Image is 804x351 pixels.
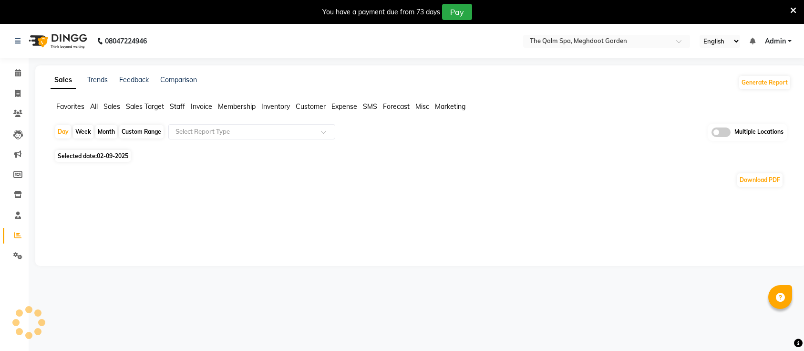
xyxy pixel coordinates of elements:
[95,125,117,138] div: Month
[87,75,108,84] a: Trends
[73,125,93,138] div: Week
[296,102,326,111] span: Customer
[170,102,185,111] span: Staff
[765,36,786,46] span: Admin
[24,28,90,54] img: logo
[435,102,465,111] span: Marketing
[734,128,783,137] span: Multiple Locations
[191,102,212,111] span: Invoice
[261,102,290,111] span: Inventory
[126,102,164,111] span: Sales Target
[218,102,256,111] span: Membership
[322,7,440,17] div: You have a payment due from 73 days
[51,72,76,89] a: Sales
[105,28,147,54] b: 08047224946
[119,125,164,138] div: Custom Range
[103,102,120,111] span: Sales
[442,4,472,20] button: Pay
[383,102,410,111] span: Forecast
[55,125,71,138] div: Day
[160,75,197,84] a: Comparison
[97,152,128,160] span: 02-09-2025
[737,173,783,187] button: Download PDF
[739,76,790,89] button: Generate Report
[90,102,98,111] span: All
[55,150,131,162] span: Selected date:
[56,102,84,111] span: Favorites
[119,75,149,84] a: Feedback
[331,102,357,111] span: Expense
[363,102,377,111] span: SMS
[415,102,429,111] span: Misc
